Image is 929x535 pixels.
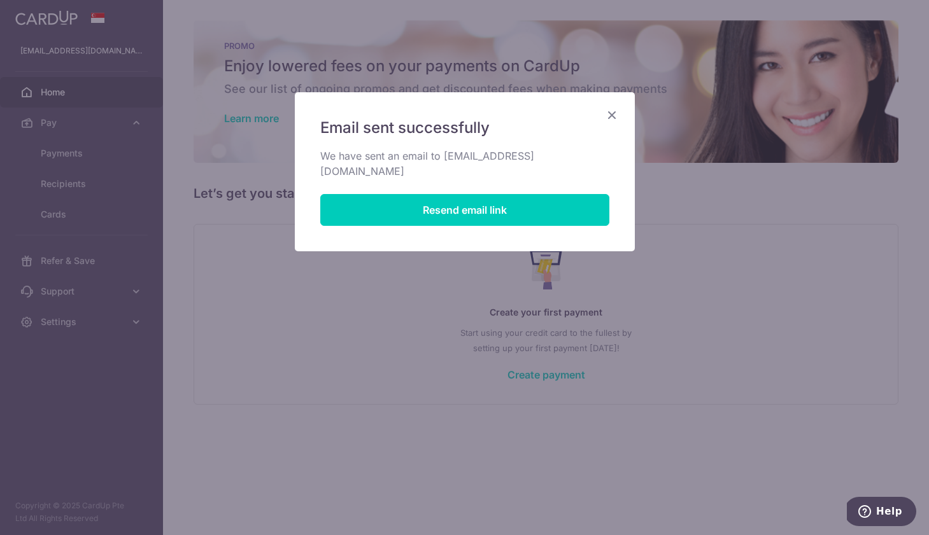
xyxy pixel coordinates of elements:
span: Email sent successfully [320,118,490,138]
button: Resend email link [320,194,609,226]
iframe: Opens a widget where you can find more information [847,497,916,529]
p: We have sent an email to [EMAIL_ADDRESS][DOMAIN_NAME] [320,148,609,179]
button: Close [604,108,620,123]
